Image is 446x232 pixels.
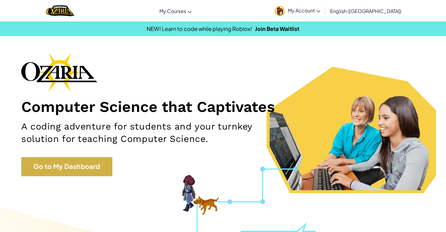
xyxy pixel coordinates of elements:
[275,6,285,16] img: avatar
[327,3,404,19] a: English ([GEOGRAPHIC_DATA])
[330,8,401,14] span: English ([GEOGRAPHIC_DATA])
[156,3,195,19] a: My Courses
[288,7,320,14] span: My Account
[21,98,425,116] h1: Computer Science that Captivates
[21,157,112,176] a: Go to My Dashboard
[272,1,323,20] a: My Account
[255,25,299,32] a: Join Beta Waitlist
[159,8,186,14] span: My Courses
[46,5,74,17] img: Home
[46,5,74,17] a: Ozaria by CodeCombat logo
[147,25,252,32] span: NEW! Learn to code while playing Roblox!
[21,120,291,145] h2: A coding adventure for students and your turnkey solution for teaching Computer Science.
[21,53,97,92] img: Ozaria branding logo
